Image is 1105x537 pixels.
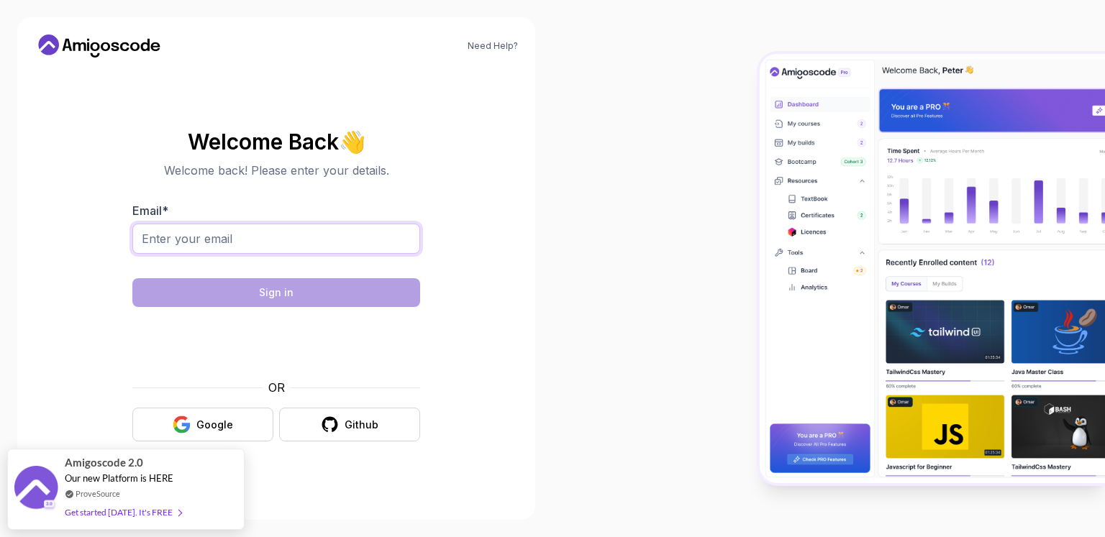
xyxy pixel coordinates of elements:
[279,408,420,441] button: Github
[35,35,164,58] a: Home link
[14,466,58,513] img: provesource social proof notification image
[132,130,420,153] h2: Welcome Back
[132,203,168,218] label: Email *
[259,285,294,300] div: Sign in
[65,504,181,520] div: Get started [DATE]. It's FREE
[168,316,385,370] iframe: Widget containing checkbox for hCaptcha security challenge
[132,224,420,254] input: Enter your email
[132,278,420,307] button: Sign in
[268,379,285,396] p: OR
[345,418,378,432] div: Github
[76,489,120,498] a: ProveSource
[132,408,273,441] button: Google
[65,472,173,484] span: Our new Platform is HERE
[338,130,365,154] span: 👋
[196,418,233,432] div: Google
[132,162,420,179] p: Welcome back! Please enter your details.
[65,454,143,471] span: Amigoscode 2.0
[760,54,1105,484] img: Amigoscode Dashboard
[468,40,518,52] a: Need Help?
